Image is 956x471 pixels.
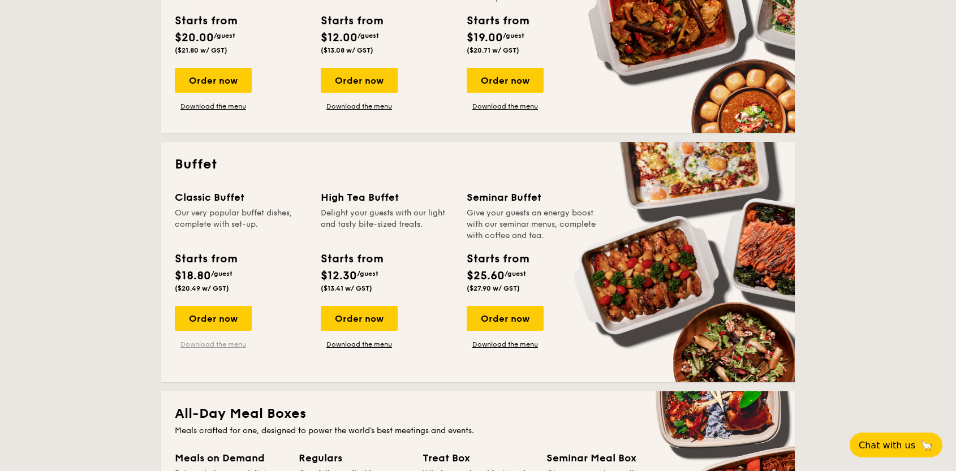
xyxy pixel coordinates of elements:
div: Starts from [321,12,382,29]
span: /guest [505,270,526,278]
div: Give your guests an energy boost with our seminar menus, complete with coffee and tea. [467,208,599,241]
div: Regulars [299,450,409,466]
a: Download the menu [467,340,544,349]
div: Our very popular buffet dishes, complete with set-up. [175,208,307,241]
div: Starts from [175,12,236,29]
div: High Tea Buffet [321,189,453,205]
a: Download the menu [321,102,398,111]
span: /guest [503,32,524,40]
span: $19.00 [467,31,503,45]
span: ($20.49 w/ GST) [175,284,229,292]
span: Chat with us [859,440,915,451]
span: $12.30 [321,269,357,283]
span: ($27.90 w/ GST) [467,284,520,292]
span: $25.60 [467,269,505,283]
div: Treat Box [423,450,533,466]
a: Download the menu [175,340,252,349]
span: /guest [358,32,379,40]
div: Order now [467,306,544,331]
div: Delight your guests with our light and tasty bite-sized treats. [321,208,453,241]
a: Download the menu [467,102,544,111]
span: ($20.71 w/ GST) [467,46,519,54]
span: $12.00 [321,31,358,45]
div: Meals on Demand [175,450,285,466]
div: Starts from [467,12,528,29]
span: ($21.80 w/ GST) [175,46,227,54]
div: Classic Buffet [175,189,307,205]
div: Order now [467,68,544,93]
span: /guest [211,270,232,278]
div: Seminar Meal Box [546,450,657,466]
div: Seminar Buffet [467,189,599,205]
span: 🦙 [920,439,933,452]
a: Download the menu [321,340,398,349]
div: Order now [175,68,252,93]
span: /guest [357,270,378,278]
div: Order now [175,306,252,331]
div: Meals crafted for one, designed to power the world's best meetings and events. [175,425,781,437]
button: Chat with us🦙 [850,433,942,457]
h2: All-Day Meal Boxes [175,405,781,423]
div: Order now [321,68,398,93]
span: ($13.41 w/ GST) [321,284,372,292]
div: Starts from [175,250,236,267]
div: Starts from [467,250,528,267]
div: Starts from [321,250,382,267]
h2: Buffet [175,155,781,174]
span: $20.00 [175,31,214,45]
a: Download the menu [175,102,252,111]
span: ($13.08 w/ GST) [321,46,373,54]
span: /guest [214,32,235,40]
span: $18.80 [175,269,211,283]
div: Order now [321,306,398,331]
